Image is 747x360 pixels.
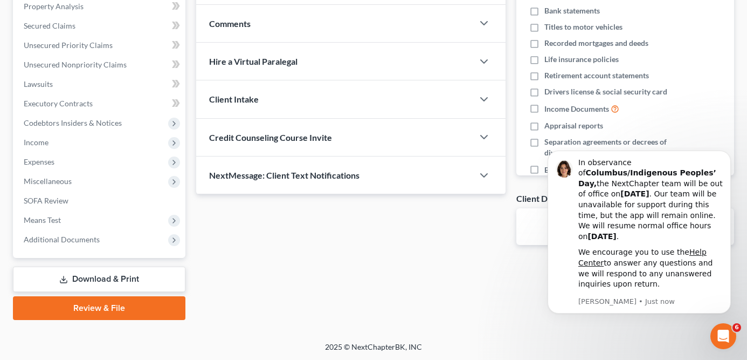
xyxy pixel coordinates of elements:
a: Unsecured Nonpriority Claims [15,55,185,74]
span: Income Documents [544,104,609,114]
span: Means Test [24,215,61,225]
span: Additional Documents [24,235,100,244]
span: Unsecured Priority Claims [24,40,113,50]
span: Property Analysis [24,2,84,11]
span: Retirement account statements [544,70,649,81]
a: Lawsuits [15,74,185,94]
iframe: Intercom live chat [710,323,736,349]
span: SOFA Review [24,196,68,205]
span: Hire a Virtual Paralegal [209,56,298,66]
span: Credit Counseling Course Invite [209,132,332,142]
span: 6 [732,323,741,332]
iframe: Intercom notifications message [531,147,747,355]
span: Titles to motor vehicles [544,22,622,32]
a: Executory Contracts [15,94,185,113]
span: Appraisal reports [544,120,603,131]
span: Lawsuits [24,79,53,89]
span: Unsecured Nonpriority Claims [24,60,127,69]
a: SOFA Review [15,191,185,210]
span: Income [24,138,49,147]
span: NextMessage: Client Text Notifications [209,170,359,180]
a: Secured Claims [15,16,185,36]
span: Miscellaneous [24,176,72,186]
span: Client Intake [209,94,259,104]
p: No client documents yet. [525,217,725,228]
span: Expenses [24,157,54,166]
span: Secured Claims [24,21,75,30]
span: Executory Contracts [24,99,93,108]
span: Drivers license & social security card [544,86,667,97]
span: Recorded mortgages and deeds [544,38,648,49]
span: Comments [209,18,251,29]
span: Codebtors Insiders & Notices [24,118,122,127]
span: Life insurance policies [544,54,619,65]
a: Unsecured Priority Claims [15,36,185,55]
a: Download & Print [13,267,185,292]
span: Separation agreements or decrees of divorces [544,137,670,158]
div: Client Documents [516,193,585,204]
span: Bank statements [544,5,600,16]
a: Review & File [13,296,185,320]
